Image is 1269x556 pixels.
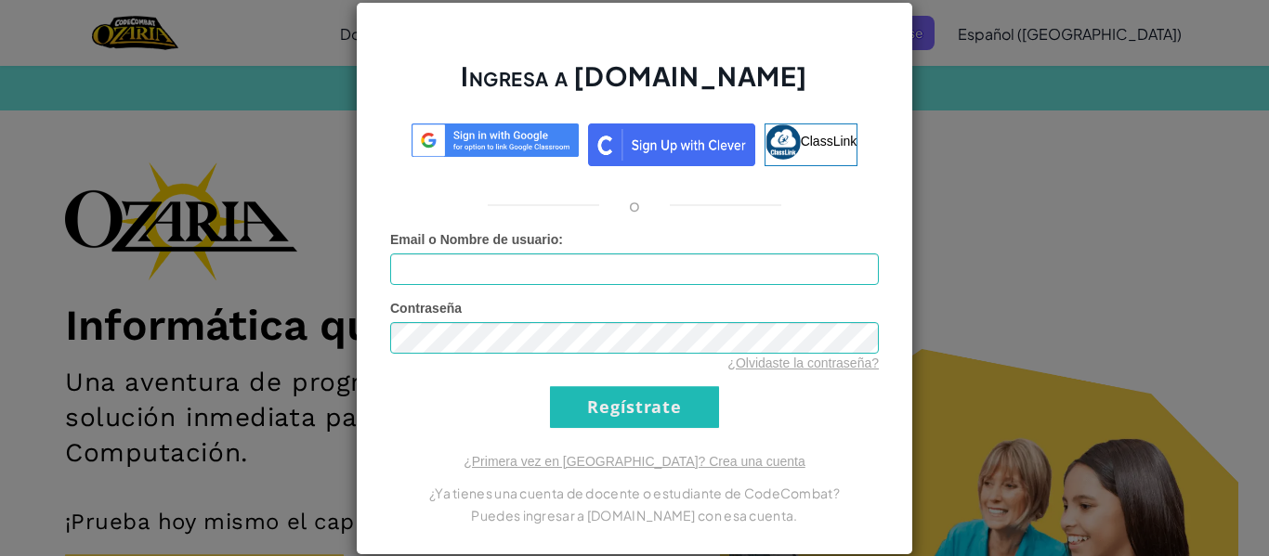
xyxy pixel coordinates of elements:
[390,232,558,247] span: Email o Nombre de usuario
[727,356,879,370] a: ¿Olvidaste la contraseña?
[464,454,805,469] a: ¿Primera vez en [GEOGRAPHIC_DATA]? Crea una cuenta
[588,123,755,166] img: clever_sso_button@2x.png
[390,482,879,504] p: ¿Ya tienes una cuenta de docente o estudiante de CodeCombat?
[390,230,563,249] label: :
[629,194,640,216] p: o
[390,58,879,112] h2: Ingresa a [DOMAIN_NAME]
[801,133,857,148] span: ClassLink
[412,123,579,158] img: log-in-google-sso.svg
[765,124,801,160] img: classlink-logo-small.png
[550,386,719,428] input: Regístrate
[390,504,879,526] p: Puedes ingresar a [DOMAIN_NAME] con esa cuenta.
[390,301,462,316] span: Contraseña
